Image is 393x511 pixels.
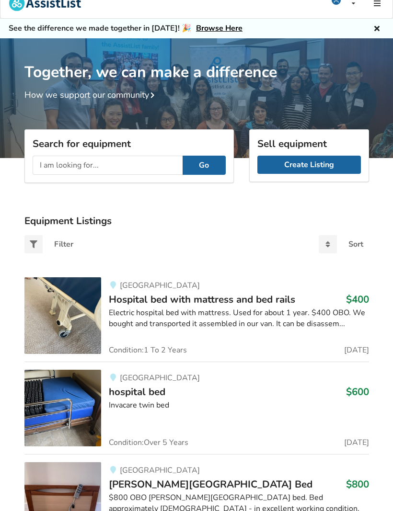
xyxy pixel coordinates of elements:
h3: Sell equipment [257,137,361,150]
a: bedroom equipment-hospital bed with mattress and bed rails [GEOGRAPHIC_DATA]Hospital bed with mat... [24,277,369,362]
span: Hospital bed with mattress and bed rails [109,293,295,306]
div: Sort [348,240,363,248]
span: [GEOGRAPHIC_DATA] [120,465,200,476]
input: I am looking for... [33,156,183,175]
h3: $600 [346,386,369,398]
button: Go [183,156,226,175]
div: Electric hospital bed with mattress. Used for about 1 year. $400 OBO. We bought and transported i... [109,307,369,329]
span: [GEOGRAPHIC_DATA] [120,280,200,291]
img: bedroom equipment-hospital bed [24,370,101,446]
a: How we support our community [24,89,159,101]
span: Condition: 1 To 2 Years [109,346,187,354]
span: Condition: Over 5 Years [109,439,188,446]
h3: $400 [346,293,369,306]
span: [PERSON_NAME][GEOGRAPHIC_DATA] Bed [109,477,312,491]
a: Create Listing [257,156,361,174]
span: hospital bed [109,385,165,398]
div: Filter [54,240,73,248]
h3: $800 [346,478,369,490]
div: Invacare twin bed [109,400,369,411]
span: [GEOGRAPHIC_DATA] [120,373,200,383]
a: Browse Here [196,23,243,34]
h5: See the difference we made together in [DATE]! 🎉 [9,23,243,34]
h3: Equipment Listings [24,215,369,227]
h3: Search for equipment [33,137,226,150]
a: bedroom equipment-hospital bed[GEOGRAPHIC_DATA]hospital bed$600Invacare twin bedCondition:Over 5 ... [24,362,369,454]
h1: Together, we can make a difference [24,38,369,82]
span: [DATE] [344,439,369,446]
span: [DATE] [344,346,369,354]
img: bedroom equipment-hospital bed with mattress and bed rails [24,277,101,354]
